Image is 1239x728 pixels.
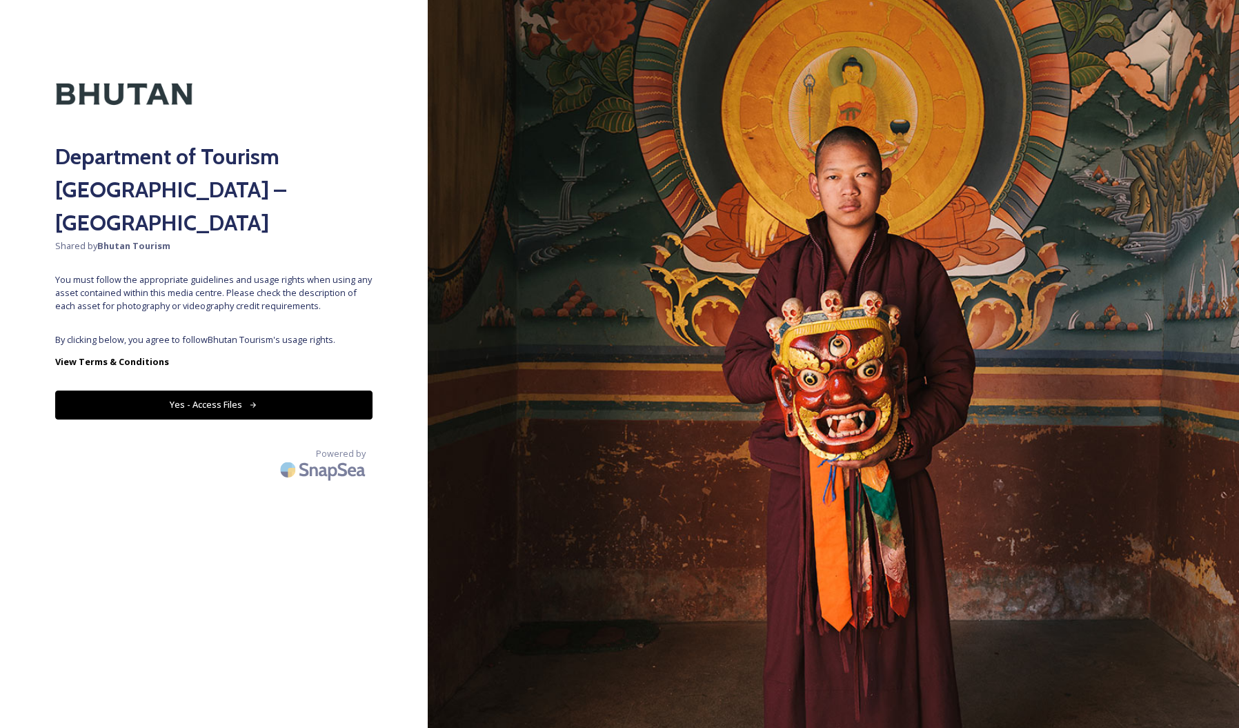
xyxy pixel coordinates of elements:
[55,273,373,313] span: You must follow the appropriate guidelines and usage rights when using any asset contained within...
[97,239,170,252] strong: Bhutan Tourism
[55,353,373,370] a: View Terms & Conditions
[276,453,373,486] img: SnapSea Logo
[55,55,193,133] img: Kingdom-of-Bhutan-Logo.png
[55,239,373,253] span: Shared by
[55,355,169,368] strong: View Terms & Conditions
[55,391,373,419] button: Yes - Access Files
[55,333,373,346] span: By clicking below, you agree to follow Bhutan Tourism 's usage rights.
[316,447,366,460] span: Powered by
[55,140,373,239] h2: Department of Tourism [GEOGRAPHIC_DATA] – [GEOGRAPHIC_DATA]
